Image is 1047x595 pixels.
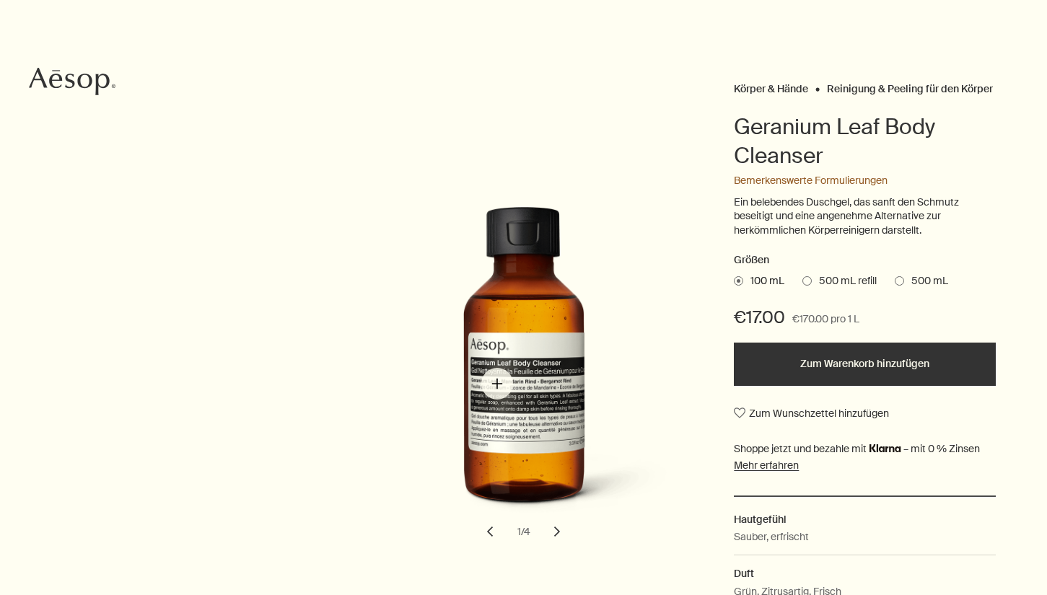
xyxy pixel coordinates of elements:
[827,82,993,89] a: Reinigung & Peeling für den Körper
[29,67,115,96] svg: Aesop
[25,63,119,103] a: Aesop
[734,306,785,329] span: €17.00
[734,343,996,386] button: Zum Warenkorb hinzufügen - €17.00
[541,516,573,547] button: next slide
[734,400,889,426] button: Zum Wunschzettel hinzufügen
[734,529,809,545] p: Sauber, erfrischt
[734,195,996,238] p: Ein belebendes Duschgel, das sanft den Schmutz beseitigt und eine angenehme Alternative zur herkö...
[904,274,948,288] span: 500 mL
[743,274,784,288] span: 100 mL
[734,252,996,269] h2: Größen
[378,209,696,526] img: Geranium Leaf Body Cleanser
[474,516,506,547] button: previous slide
[734,82,808,89] a: Körper & Hände
[792,311,859,328] span: €170.00 pro 1 L
[734,565,996,581] h2: Duft
[812,274,877,288] span: 500 mL refill
[734,113,996,170] h1: Geranium Leaf Body Cleanser
[349,206,698,547] div: Geranium Leaf Body Cleanser
[734,511,996,527] h2: Hautgefühl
